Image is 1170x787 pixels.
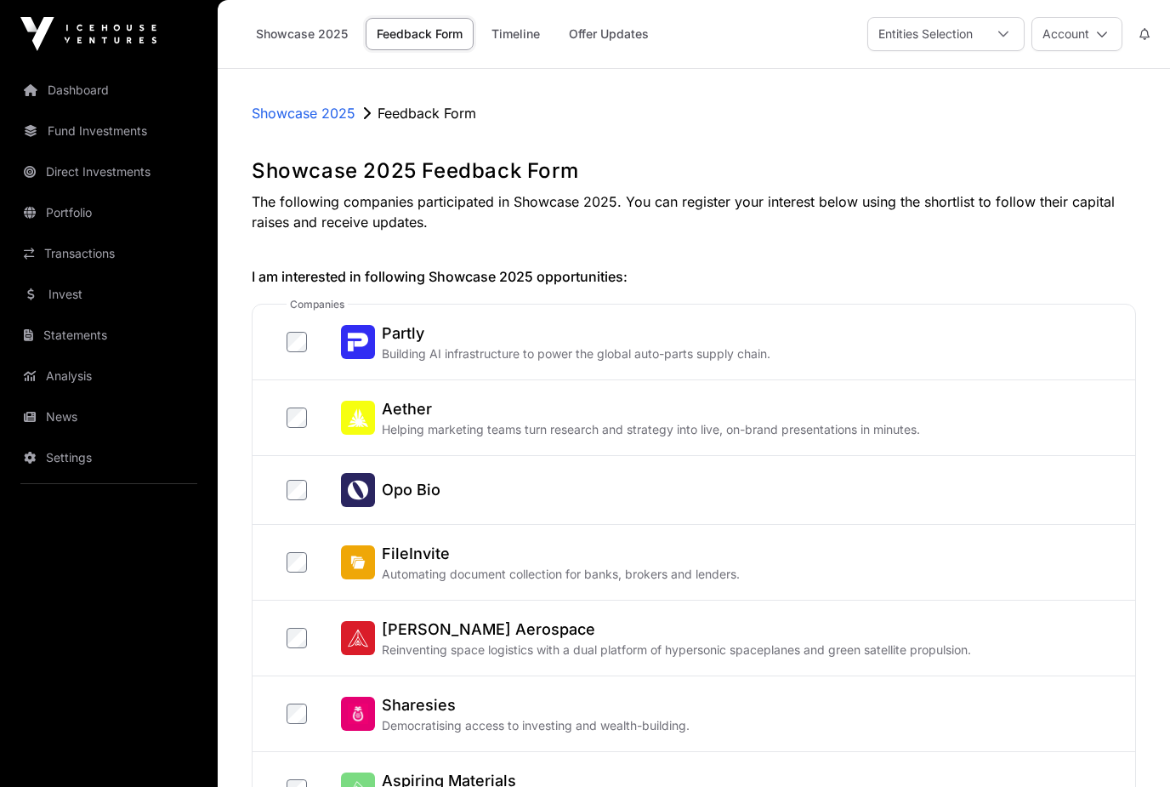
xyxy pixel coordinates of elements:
p: Democratising access to investing and wealth-building. [382,717,690,734]
p: Automating document collection for banks, brokers and lenders. [382,566,740,583]
input: AetherAetherHelping marketing teams turn research and strategy into live, on-brand presentations ... [287,408,307,428]
input: PartlyPartlyBuilding AI infrastructure to power the global auto-parts supply chain. [287,332,307,352]
div: Entities Selection [868,18,983,50]
a: Statements [14,317,204,354]
img: Opo Bio [341,473,375,507]
h1: Showcase 2025 Feedback Form [252,157,1136,185]
input: SharesiesSharesiesDemocratising access to investing and wealth-building. [287,704,307,724]
h2: FileInvite [382,542,740,566]
a: Offer Updates [558,18,660,50]
img: Dawn Aerospace [341,621,375,655]
a: Feedback Form [366,18,474,50]
a: Analysis [14,357,204,395]
p: The following companies participated in Showcase 2025. You can register your interest below using... [252,191,1136,232]
a: Showcase 2025 [245,18,359,50]
a: Invest [14,276,204,313]
h2: [PERSON_NAME] Aerospace [382,618,971,642]
img: FileInvite [341,545,375,579]
a: Portfolio [14,194,204,231]
input: Dawn Aerospace[PERSON_NAME] AerospaceReinventing space logistics with a dual platform of hyperson... [287,628,307,648]
a: Showcase 2025 [252,103,355,123]
a: Fund Investments [14,112,204,150]
img: Icehouse Ventures Logo [20,17,156,51]
img: Aether [341,401,375,435]
p: Feedback Form [378,103,476,123]
h2: Aether [382,397,920,421]
img: Partly [341,325,375,359]
button: Account [1031,17,1122,51]
input: Opo BioOpo Bio [287,480,307,500]
a: Direct Investments [14,153,204,191]
p: Reinventing space logistics with a dual platform of hypersonic spaceplanes and green satellite pr... [382,642,971,659]
h2: Opo Bio [382,478,440,502]
a: Timeline [480,18,551,50]
a: Settings [14,439,204,476]
a: Dashboard [14,71,204,109]
h2: I am interested in following Showcase 2025 opportunities: [252,266,1136,287]
p: Building AI infrastructure to power the global auto-parts supply chain. [382,345,770,362]
img: Sharesies [341,697,375,731]
h2: Partly [382,322,770,345]
input: FileInviteFileInviteAutomating document collection for banks, brokers and lenders. [287,552,307,573]
a: Transactions [14,235,204,272]
h2: Sharesies [382,693,690,717]
a: News [14,398,204,436]
p: Helping marketing teams turn research and strategy into live, on-brand presentations in minutes. [382,421,920,438]
span: companies [287,298,348,311]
